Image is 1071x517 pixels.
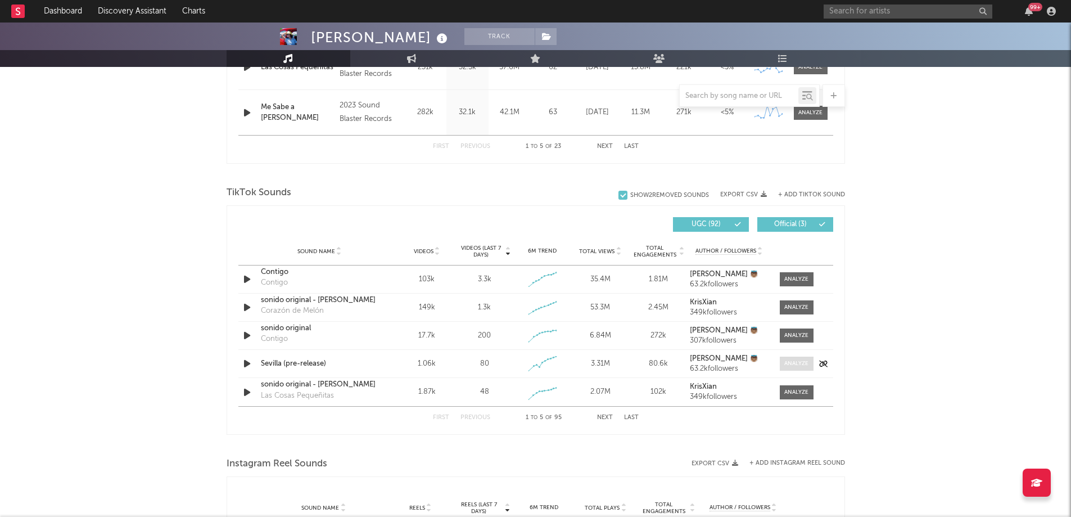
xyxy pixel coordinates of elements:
button: Export CSV [720,191,767,198]
div: 3.3k [478,274,491,285]
span: to [531,415,537,420]
div: 2.45M [632,302,684,313]
div: <5% [708,107,746,118]
div: [DATE] [579,107,616,118]
div: 13.8M [622,62,659,73]
span: Total Engagements [639,501,689,515]
button: Export CSV [692,460,738,467]
span: Videos [414,248,433,255]
div: 80.6k [632,358,684,370]
input: Search for artists [824,5,992,19]
div: 99 + [1028,3,1042,11]
div: 349k followers [690,309,768,317]
a: [PERSON_NAME] 👼🏽 [690,271,768,278]
button: First [433,415,449,421]
button: Track [464,28,535,45]
span: Total Plays [585,505,620,511]
div: 102k [632,386,684,398]
div: 1 5 95 [513,411,575,425]
div: Me Sabe a [PERSON_NAME] [261,102,335,124]
div: 1.81M [632,274,684,285]
div: 32.1k [449,107,486,118]
button: Last [624,415,639,421]
input: Search by song name or URL [680,92,798,101]
div: Show 2 Removed Sounds [630,192,709,199]
div: 231k [407,62,444,73]
span: Official ( 3 ) [765,221,816,228]
div: 53.3M [574,302,626,313]
div: 6.84M [574,330,626,341]
a: [PERSON_NAME] 👼🏽 [690,327,768,335]
span: Sound Name [297,248,335,255]
button: + Add TikTok Sound [778,192,845,198]
div: <5% [708,62,746,73]
span: of [545,415,552,420]
a: Las Cosas Pequeñitas [261,62,335,73]
div: 272k [632,330,684,341]
span: UGC ( 92 ) [680,221,732,228]
div: Corazón de Melón [261,305,324,317]
a: sonido original - [PERSON_NAME] [261,295,378,306]
a: Contigo [261,267,378,278]
div: 149k [401,302,453,313]
div: Contigo [261,334,288,345]
span: Total Engagements [632,245,677,258]
div: 63 [534,107,573,118]
div: [PERSON_NAME] [311,28,450,47]
button: Next [597,143,613,150]
div: 57.6M [491,62,528,73]
span: to [531,144,537,149]
button: UGC(92) [673,217,749,232]
a: KrisXian [690,383,768,391]
a: sonido original [261,323,378,334]
div: 3.31M [574,358,626,370]
div: 63.2k followers [690,365,768,373]
div: 1.3k [478,302,491,313]
div: 48 [480,386,489,398]
div: 1.06k [401,358,453,370]
button: Previous [460,415,490,421]
div: Contigo [261,277,288,289]
span: Reels [409,505,425,511]
strong: KrisXian [690,383,717,390]
a: sonido original - [PERSON_NAME] [261,379,378,390]
span: Sound Name [301,505,339,511]
button: Last [624,143,639,150]
a: KrisXian [690,299,768,307]
button: Next [597,415,613,421]
div: 80 [480,358,489,370]
div: 282k [407,107,444,118]
div: 6M Trend [516,503,572,512]
div: 42.1M [491,107,528,118]
span: Reels (last 7 days) [454,501,504,515]
div: 1 5 23 [513,140,575,154]
span: Instagram Reel Sounds [227,457,327,471]
div: Sevilla (pre-release) [261,358,378,370]
div: 221k [665,62,703,73]
div: 11.3M [622,107,659,118]
span: Total Views [579,248,614,255]
strong: [PERSON_NAME] 👼🏽 [690,355,758,362]
button: Previous [460,143,490,150]
button: 99+ [1025,7,1033,16]
div: 271k [665,107,703,118]
button: + Add Instagram Reel Sound [749,460,845,466]
span: Author / Followers [695,248,756,255]
button: First [433,143,449,150]
div: 349k followers [690,393,768,401]
div: [DATE] [579,62,616,73]
div: 35.4M [574,274,626,285]
div: 32.5k [449,62,486,73]
strong: [PERSON_NAME] 👼🏽 [690,271,758,278]
div: 62 [534,62,573,73]
div: 2022 Sound Blaster Records [340,54,401,81]
button: Official(3) [757,217,833,232]
div: 17.7k [401,330,453,341]
button: + Add TikTok Sound [767,192,845,198]
span: of [545,144,552,149]
div: 307k followers [690,337,768,345]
